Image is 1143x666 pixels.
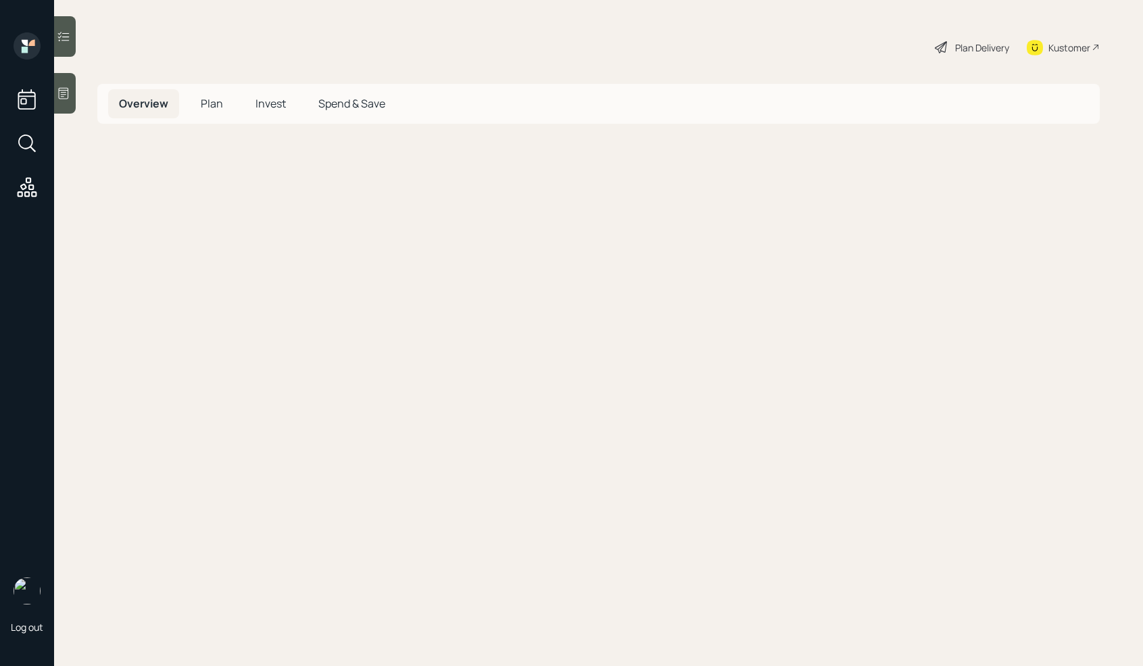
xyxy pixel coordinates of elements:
[201,96,223,111] span: Plan
[14,577,41,604] img: retirable_logo.png
[955,41,1009,55] div: Plan Delivery
[11,621,43,634] div: Log out
[318,96,385,111] span: Spend & Save
[1048,41,1090,55] div: Kustomer
[256,96,286,111] span: Invest
[119,96,168,111] span: Overview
